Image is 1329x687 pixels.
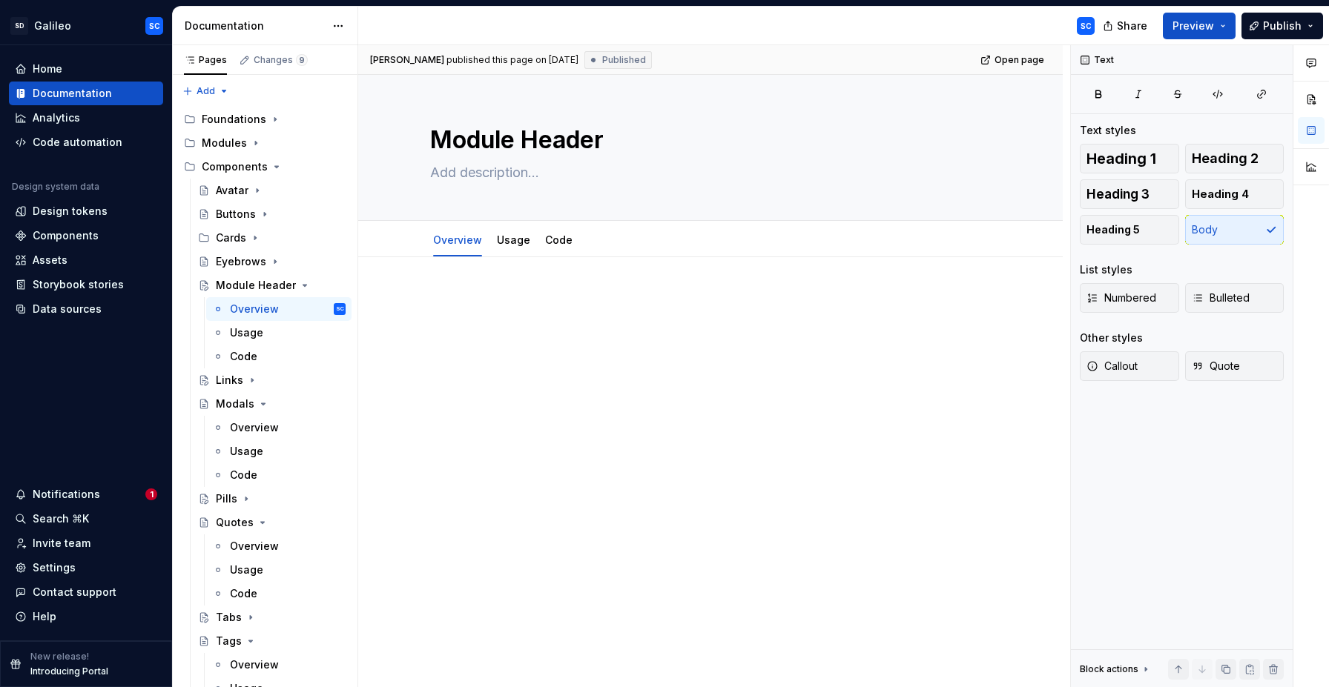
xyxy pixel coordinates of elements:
a: Overview [206,416,352,439]
a: Eyebrows [192,250,352,273]
div: SD [10,17,28,35]
span: Heading 5 [1086,222,1140,237]
button: Help [9,605,163,628]
div: Tabs [216,610,242,625]
div: SC [1081,20,1092,32]
div: Notifications [33,487,100,502]
span: Heading 2 [1192,151,1259,166]
div: Text styles [1080,123,1136,138]
a: Usage [206,439,352,463]
button: Preview [1163,13,1236,39]
div: Tags [216,634,242,648]
p: New release! [30,651,89,663]
button: Heading 1 [1080,144,1179,173]
span: [PERSON_NAME] [370,54,444,66]
a: Quotes [192,511,352,534]
div: Modules [202,136,247,150]
div: Modals [216,396,254,411]
button: Publish [1241,13,1323,39]
button: Contact support [9,580,163,604]
a: Links [192,368,352,392]
button: Share [1095,13,1157,39]
button: Quote [1185,351,1285,381]
div: Changes [254,54,308,66]
span: Heading 1 [1086,151,1156,166]
div: Code [230,468,257,482]
div: Overview [427,224,488,255]
div: Help [33,609,56,624]
a: Code [206,582,352,605]
div: Overview [230,420,279,435]
div: Documentation [33,86,112,101]
a: Code [206,463,352,487]
div: Usage [230,562,263,577]
button: Notifications1 [9,482,163,506]
div: Quotes [216,515,254,530]
a: Home [9,57,163,81]
div: Assets [33,253,67,268]
div: published this page on [DATE] [446,54,578,66]
div: Eyebrows [216,254,266,269]
a: Modals [192,392,352,416]
div: Data sources [33,302,102,316]
div: Links [216,373,243,388]
a: Assets [9,248,163,272]
a: Pills [192,487,352,511]
a: Buttons [192,202,352,226]
div: Design tokens [33,204,108,219]
button: Heading 5 [1080,215,1179,245]
span: Open page [995,54,1044,66]
button: Numbered [1080,283,1179,313]
div: Storybook stories [33,277,124,292]
span: Heading 4 [1192,187,1249,202]
div: Documentation [185,19,325,33]
a: Tags [192,629,352,653]
div: Analytics [33,110,80,125]
div: Usage [230,444,263,459]
a: Data sources [9,297,163,321]
a: Tabs [192,605,352,629]
button: Bulleted [1185,283,1285,313]
a: Usage [206,321,352,345]
div: Overview [230,539,279,554]
a: Documentation [9,82,163,105]
span: Publish [1263,19,1302,33]
div: Foundations [178,107,352,131]
div: Contact support [33,585,116,600]
span: Share [1117,19,1147,33]
a: Avatar [192,179,352,202]
button: Add [178,81,234,102]
a: Code [545,233,573,246]
span: Bulleted [1192,291,1250,305]
div: Components [178,155,352,179]
span: 1 [145,488,157,500]
div: Home [33,62,62,76]
a: Overview [206,534,352,558]
div: Code [230,586,257,601]
a: Analytics [9,106,163,130]
a: Usage [206,558,352,582]
span: Preview [1173,19,1214,33]
a: Components [9,224,163,248]
a: Overview [206,653,352,677]
span: Published [602,54,646,66]
div: Modules [178,131,352,155]
button: Callout [1080,351,1179,381]
div: Code [539,224,578,255]
div: Block actions [1080,659,1152,680]
span: Add [197,85,215,97]
div: Components [33,228,99,243]
a: Code automation [9,130,163,154]
span: Callout [1086,359,1138,374]
a: Invite team [9,531,163,555]
div: SC [336,302,344,316]
button: Search ⌘K [9,507,163,531]
div: Pages [184,54,227,66]
a: OverviewSC [206,297,352,321]
p: Introducing Portal [30,666,108,677]
a: Module Header [192,273,352,297]
div: Design system data [12,181,99,193]
span: 9 [296,54,308,66]
button: Heading 2 [1185,144,1285,173]
div: Usage [491,224,536,255]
